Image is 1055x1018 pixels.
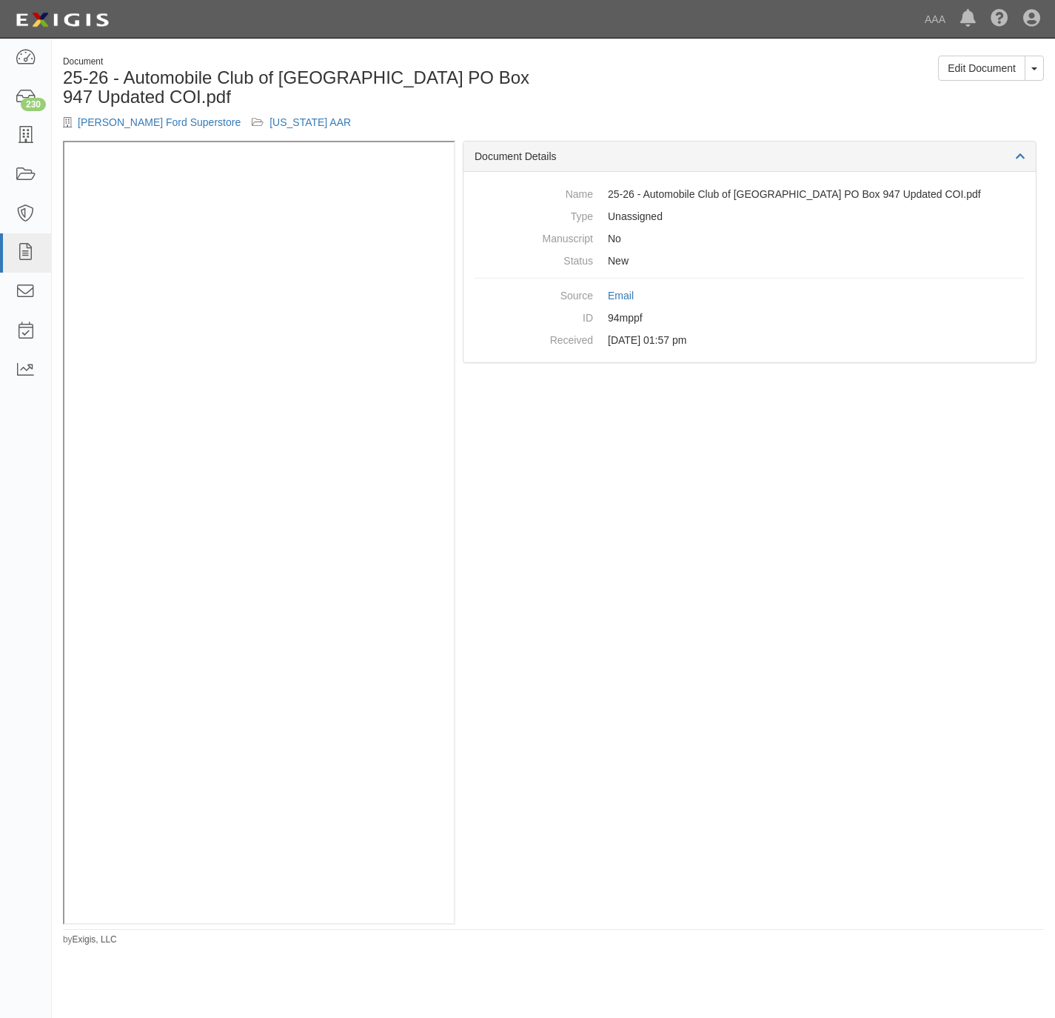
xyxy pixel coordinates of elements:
a: Exigis, LLC [73,934,117,945]
dd: 25-26 - Automobile Club of [GEOGRAPHIC_DATA] PO Box 947 Updated COI.pdf [475,183,1025,205]
a: [PERSON_NAME] Ford Superstore [78,116,241,128]
div: Document Details [463,142,1036,172]
h1: 25-26 - Automobile Club of [GEOGRAPHIC_DATA] PO Box 947 Updated COI.pdf [63,68,543,107]
small: by [63,934,117,946]
dt: Type [475,205,593,224]
dt: Source [475,285,593,303]
dt: ID [475,307,593,325]
dt: Status [475,250,593,268]
img: logo-5460c22ac91f19d4615b14bd174203de0afe785f0fc80cf4dbbc73dc1793850b.png [11,7,113,33]
dd: No [475,227,1025,250]
dd: Unassigned [475,205,1025,227]
dd: 94mppf [475,307,1025,329]
a: Edit Document [938,56,1025,81]
dt: Name [475,183,593,202]
dt: Manuscript [475,227,593,246]
dt: Received [475,329,593,347]
a: Email [608,290,634,302]
div: Document [63,56,543,68]
a: AAA [917,4,953,34]
i: Help Center - Complianz [991,10,1008,28]
dd: New [475,250,1025,272]
div: 230 [21,98,46,111]
dd: [DATE] 01:57 pm [475,329,1025,351]
a: [US_STATE] AAR [269,116,351,128]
